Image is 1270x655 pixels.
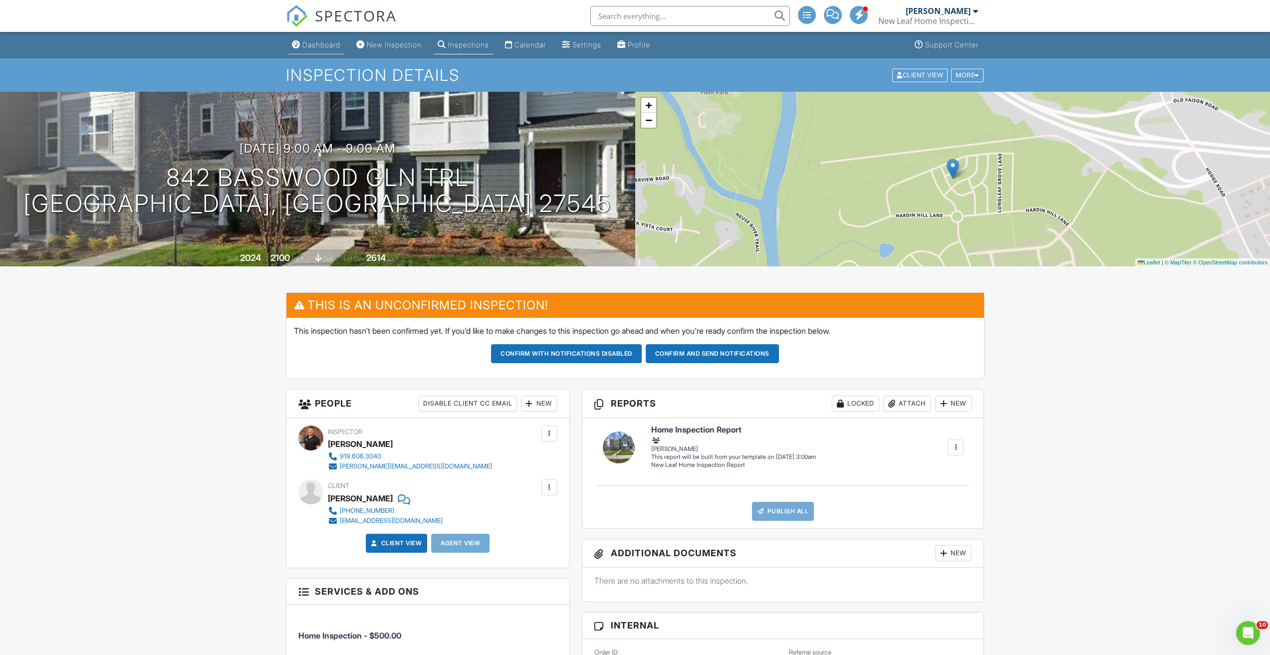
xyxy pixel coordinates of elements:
[628,40,650,49] div: Profile
[286,66,985,84] h1: Inspection Details
[387,255,400,262] span: sq.ft.
[286,293,984,317] h3: This is an Unconfirmed Inspection!
[315,5,397,26] span: SPECTORA
[328,516,443,526] a: [EMAIL_ADDRESS][DOMAIN_NAME]
[892,68,948,82] div: Client View
[288,36,344,54] a: Dashboard
[878,16,978,26] div: New Leaf Home Inspections
[1257,621,1268,629] span: 10
[1138,259,1160,265] a: Leaflet
[340,452,381,460] div: 919.606.3040
[582,539,984,568] h3: Additional Documents
[641,98,656,113] a: Zoom in
[651,453,816,461] div: This report will be built from your template on [DATE] 3:00am
[646,344,779,363] button: Confirm and send notifications
[340,462,492,470] div: [PERSON_NAME][EMAIL_ADDRESS][DOMAIN_NAME]
[906,6,971,16] div: [PERSON_NAME]
[369,538,422,548] a: Client View
[291,255,305,262] span: sq. ft.
[891,71,950,78] a: Client View
[286,5,308,27] img: The Best Home Inspection Software - Spectora
[340,507,394,515] div: [PHONE_NUMBER]
[935,396,972,412] div: New
[240,252,261,263] div: 2024
[832,396,879,412] div: Locked
[558,36,605,54] a: Settings
[294,325,977,336] p: This inspection hasn't been confirmed yet. If you'd like to make changes to this inspection go ah...
[328,461,492,471] a: [PERSON_NAME][EMAIL_ADDRESS][DOMAIN_NAME]
[1236,621,1260,645] iframe: Intercom live chat
[1165,259,1192,265] a: © MapTiler
[514,40,546,49] div: Calendar
[448,40,489,49] div: Inspections
[328,482,349,489] span: Client
[925,40,979,49] div: Support Center
[651,426,816,435] h6: Home Inspection Report
[641,113,656,128] a: Zoom out
[419,396,517,412] div: Disable Client CC Email
[572,40,601,49] div: Settings
[883,396,931,412] div: Attach
[582,613,984,639] h3: Internal
[911,36,983,54] a: Support Center
[328,428,362,436] span: Inspector
[298,631,401,641] span: Home Inspection - $500.00
[951,68,984,82] div: More
[286,13,397,34] a: SPECTORA
[328,491,393,506] div: [PERSON_NAME]
[302,40,340,49] div: Dashboard
[613,36,654,54] a: Profile
[590,6,790,26] input: Search everything...
[228,255,239,262] span: Built
[270,252,290,263] div: 2100
[645,99,652,111] span: +
[323,255,334,262] span: slab
[645,114,652,126] span: −
[328,451,492,461] a: 919.606.3040
[947,159,959,179] img: Marker
[328,506,443,516] a: [PHONE_NUMBER]
[935,545,972,561] div: New
[501,36,550,54] a: Calendar
[434,36,493,54] a: Inspections
[491,344,642,363] button: Confirm with notifications disabled
[582,390,984,418] h3: Reports
[651,435,816,453] div: [PERSON_NAME]
[1193,259,1268,265] a: © OpenStreetMap contributors
[286,390,569,418] h3: People
[23,165,611,218] h1: 842 Basswood Gln Trl [GEOGRAPHIC_DATA], [GEOGRAPHIC_DATA] 27545
[240,142,396,155] h3: [DATE] 9:00 am - 9:00 am
[344,255,365,262] span: Lot Size
[328,437,393,451] div: [PERSON_NAME]
[521,396,557,412] div: New
[298,612,557,649] li: Service: Home Inspection
[367,40,422,49] div: New Inspection
[752,502,814,521] a: Publish All
[286,579,569,605] h3: Services & Add ons
[366,252,386,263] div: 2614
[594,575,972,586] p: There are no attachments to this inspection.
[651,461,816,469] div: New Leaf Home Inspection Report
[352,36,426,54] a: New Inspection
[1162,259,1163,265] span: |
[340,517,443,525] div: [EMAIL_ADDRESS][DOMAIN_NAME]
